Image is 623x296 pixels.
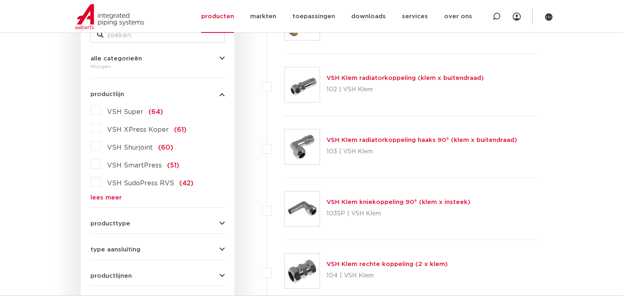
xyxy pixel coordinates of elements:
img: Thumbnail for VSH Klem radiatorkoppeling (klem x buitendraad) [285,67,320,102]
div: fittingen [90,62,225,71]
span: productlijnen [90,273,132,279]
img: Thumbnail for VSH Klem kniekoppeling 90° (klem x insteek) [285,191,320,226]
span: VSH Shurjoint [107,144,153,151]
span: VSH SudoPress RVS [107,180,174,187]
p: 103 | VSH Klem [327,145,517,158]
span: productlijn [90,91,124,97]
img: Thumbnail for VSH Klem rechte koppeling (2 x klem) [285,253,320,288]
a: VSH Klem radiatorkoppeling haaks 90° (klem x buitendraad) [327,137,517,143]
span: VSH Super [107,109,143,115]
a: lees meer [90,195,225,201]
span: VSH SmartPress [107,162,162,169]
span: alle categorieën [90,56,142,62]
span: (51) [167,162,179,169]
img: Thumbnail for VSH Klem radiatorkoppeling haaks 90° (klem x buitendraad) [285,129,320,164]
button: producttype [90,221,225,227]
p: 103SP | VSH Klem [327,207,470,220]
a: VSH Klem radiatorkoppeling (klem x buitendraad) [327,75,484,81]
p: 104 | VSH Klem [327,269,448,282]
button: alle categorieën [90,56,225,62]
a: VSH Klem kniekoppeling 90° (klem x insteek) [327,199,470,205]
span: (60) [158,144,173,151]
button: productlijnen [90,273,225,279]
span: (64) [148,109,163,115]
span: (42) [179,180,193,187]
span: (61) [174,127,187,133]
span: VSH XPress Koper [107,127,169,133]
p: 102 | VSH Klem [327,83,484,96]
button: type aansluiting [90,247,225,253]
span: producttype [90,221,130,227]
input: zoeken [90,28,225,43]
span: type aansluiting [90,247,140,253]
a: VSH Klem rechte koppeling (2 x klem) [327,261,448,267]
button: productlijn [90,91,225,97]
